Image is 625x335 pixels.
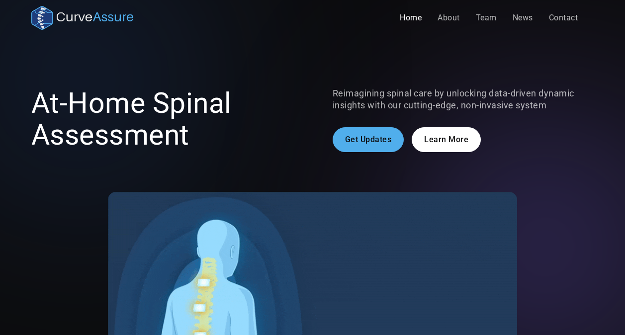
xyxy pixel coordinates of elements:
a: home [31,6,133,30]
a: Get Updates [333,127,404,152]
p: Reimagining spinal care by unlocking data-driven dynamic insights with our cutting-edge, non-inva... [333,87,594,111]
a: Home [392,8,430,28]
a: About [430,8,468,28]
a: Team [468,8,505,28]
h1: At-Home Spinal Assessment [31,87,293,151]
a: Learn More [412,127,481,152]
a: Contact [541,8,586,28]
a: News [505,8,541,28]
